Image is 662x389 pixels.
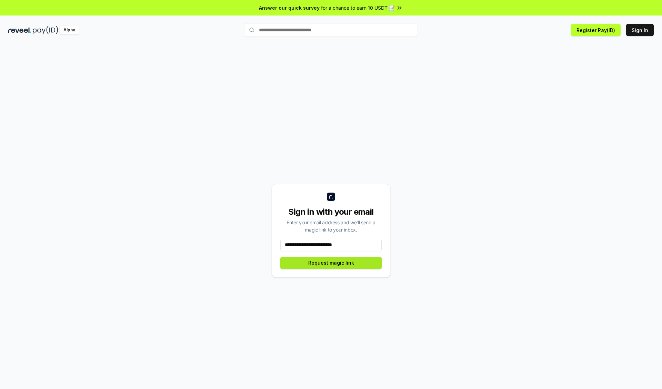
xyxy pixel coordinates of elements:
div: Sign in with your email [280,206,382,217]
div: Alpha [60,26,79,34]
span: Answer our quick survey [259,4,320,11]
img: logo_small [327,193,335,201]
button: Request magic link [280,257,382,269]
span: for a chance to earn 10 USDT 📝 [321,4,395,11]
img: pay_id [33,26,58,34]
button: Sign In [626,24,654,36]
div: Enter your email address and we’ll send a magic link to your inbox. [280,219,382,233]
button: Register Pay(ID) [571,24,621,36]
img: reveel_dark [8,26,31,34]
